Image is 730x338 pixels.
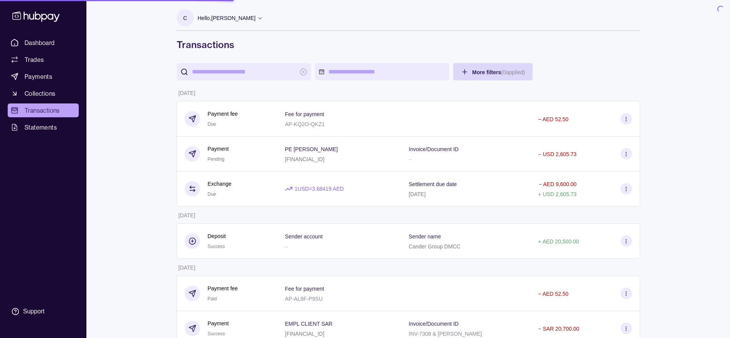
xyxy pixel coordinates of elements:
span: Trades [25,55,44,64]
p: EMPL CLIENT SAR [285,321,333,327]
p: Invoice/Document ID [409,146,459,152]
p: [DATE] [179,90,195,96]
p: Invoice/Document ID [409,321,459,327]
p: Payment fee [208,284,238,293]
p: PE [PERSON_NAME] [285,146,338,152]
p: 1 USD = 3.68419 AED [295,185,344,193]
h1: Transactions [177,38,640,51]
p: Cander Group DMCC [409,243,460,250]
p: [FINANCIAL_ID] [285,331,324,337]
input: search [192,63,296,80]
a: Support [8,303,79,320]
p: Payment [208,145,229,153]
p: ( 0 applied) [501,69,525,75]
p: + USD 2,605.73 [538,191,576,197]
p: Deposit [208,232,226,240]
a: Collections [8,87,79,100]
p: Fee for payment [285,111,324,117]
span: Collections [25,89,55,98]
p: [FINANCIAL_ID] [285,156,324,162]
a: Transactions [8,103,79,117]
p: – [285,243,288,250]
p: − AED 52.50 [538,116,568,122]
button: More filters(0applied) [453,63,533,80]
span: Paid [208,296,217,301]
p: [DATE] [179,265,195,271]
p: [DATE] [179,212,195,218]
p: Sender name [409,233,441,240]
p: − AED 52.50 [538,291,568,297]
p: − USD 2,605.73 [538,151,576,157]
span: Dashboard [25,38,55,47]
span: Transactions [25,106,60,115]
p: Payment [208,319,229,328]
p: − SAR 20,700.00 [538,326,579,332]
a: Statements [8,120,79,134]
p: + AED 20,500.00 [538,238,579,245]
span: Payments [25,72,52,81]
span: Success [208,244,225,249]
p: – [409,156,412,162]
p: Settlement due date [409,181,457,187]
p: Hello, [PERSON_NAME] [198,14,256,22]
a: Trades [8,53,79,67]
span: Statements [25,123,57,132]
p: INV-7308 & [PERSON_NAME] [409,331,482,337]
span: More filters [472,69,525,75]
span: Due [208,122,216,127]
p: C [183,14,187,22]
p: [DATE] [409,191,425,197]
span: Due [208,191,216,197]
p: Sender account [285,233,323,240]
p: AP-AL8F-P9SU [285,296,323,302]
p: Exchange [208,180,232,188]
p: Payment fee [208,110,238,118]
p: Fee for payment [285,286,324,292]
span: Success [208,331,225,336]
div: Support [23,307,45,316]
a: Dashboard [8,36,79,50]
p: AP-KQ2O-QKZ1 [285,121,324,127]
span: Pending [208,157,225,162]
a: Payments [8,70,79,83]
p: − AED 9,600.00 [539,181,576,187]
